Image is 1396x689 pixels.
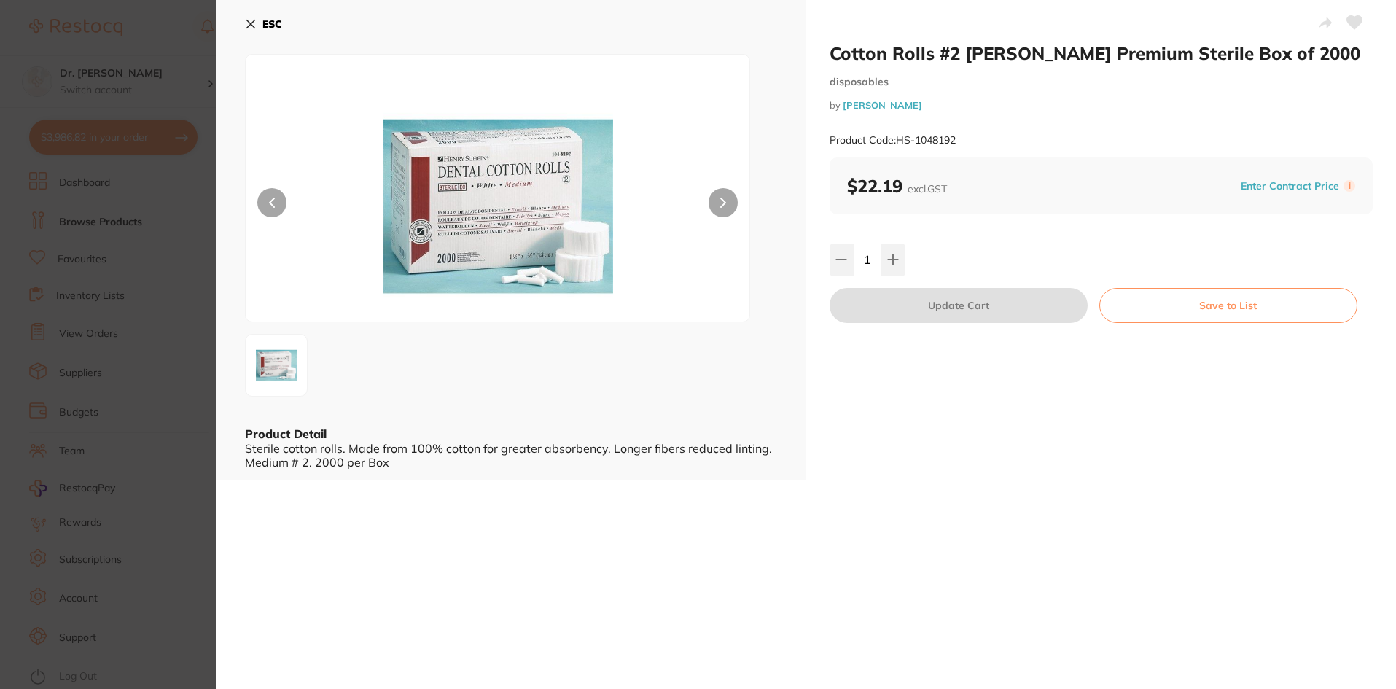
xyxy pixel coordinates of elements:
[847,175,947,197] b: $22.19
[245,442,777,469] div: Sterile cotton rolls. Made from 100% cotton for greater absorbency. Longer fibers reduced linting...
[830,100,1373,111] small: by
[830,288,1088,323] button: Update Cart
[245,12,282,36] button: ESC
[1099,288,1357,323] button: Save to List
[830,134,956,147] small: Product Code: HS-1048192
[1236,179,1344,193] button: Enter Contract Price
[843,99,922,111] a: [PERSON_NAME]
[1344,180,1355,192] label: i
[346,91,649,322] img: OTIuanBn
[908,182,947,195] span: excl. GST
[250,339,303,392] img: OTIuanBn
[245,427,327,441] b: Product Detail
[830,76,1373,88] small: disposables
[262,17,282,31] b: ESC
[830,42,1373,64] h2: Cotton Rolls #2 [PERSON_NAME] Premium Sterile Box of 2000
